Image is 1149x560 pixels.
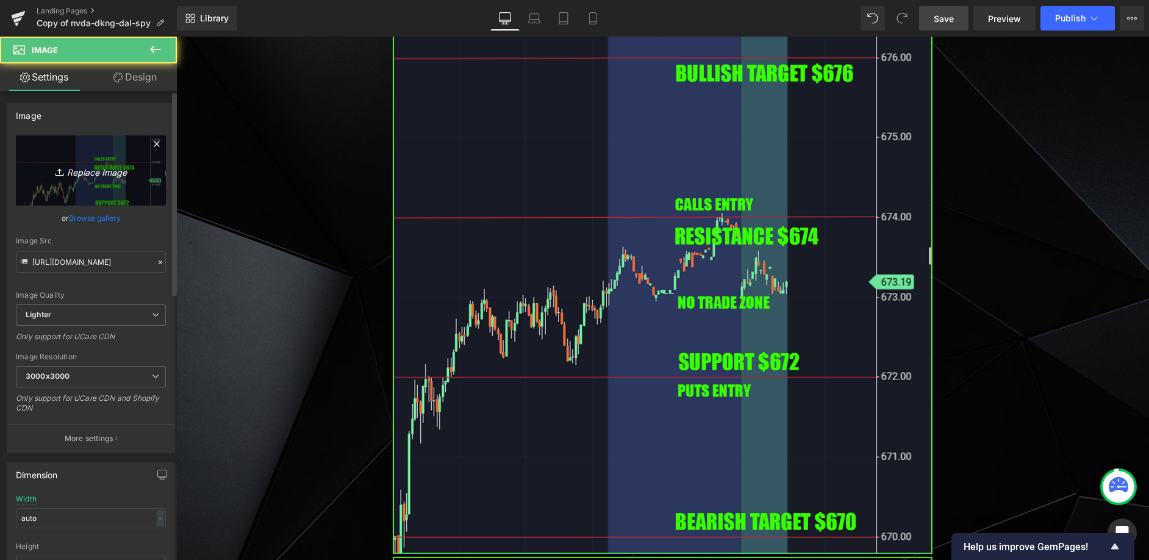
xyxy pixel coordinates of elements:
a: Laptop [520,6,549,31]
input: auto [16,508,166,528]
span: Help us improve GemPages! [964,541,1108,553]
i: Replace Image [42,163,140,178]
p: More settings [65,433,113,444]
div: Image Src [16,237,166,245]
span: Library [200,13,229,24]
div: Width [16,495,37,503]
div: - [157,510,164,526]
a: Desktop [490,6,520,31]
a: Mobile [578,6,607,31]
span: Publish [1055,13,1086,23]
div: Image [16,104,41,121]
div: Only support for UCare CDN [16,332,166,350]
div: Open Intercom Messenger [1108,519,1137,548]
a: Tablet [549,6,578,31]
button: More settings [7,424,174,453]
a: Preview [973,6,1036,31]
button: Undo [861,6,885,31]
button: Publish [1040,6,1115,31]
button: More [1120,6,1144,31]
span: Preview [988,12,1021,25]
div: Image Quality [16,291,166,300]
button: Show survey - Help us improve GemPages! [964,539,1122,554]
span: Save [934,12,954,25]
b: 3000x3000 [26,372,70,381]
div: Only support for UCare CDN and Shopify CDN [16,393,166,421]
span: Image [32,45,58,55]
div: Height [16,542,166,551]
a: Browse gallery [69,207,121,229]
b: Lighter [26,310,51,319]
div: Image Resolution [16,353,166,361]
input: Link [16,251,166,273]
div: Dimension [16,463,58,480]
button: Redo [890,6,914,31]
a: Landing Pages [37,6,177,16]
div: or [16,212,166,224]
a: Design [91,63,179,91]
span: Copy of nvda-dkng-dal-spy [37,18,151,28]
a: New Library [177,6,237,31]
